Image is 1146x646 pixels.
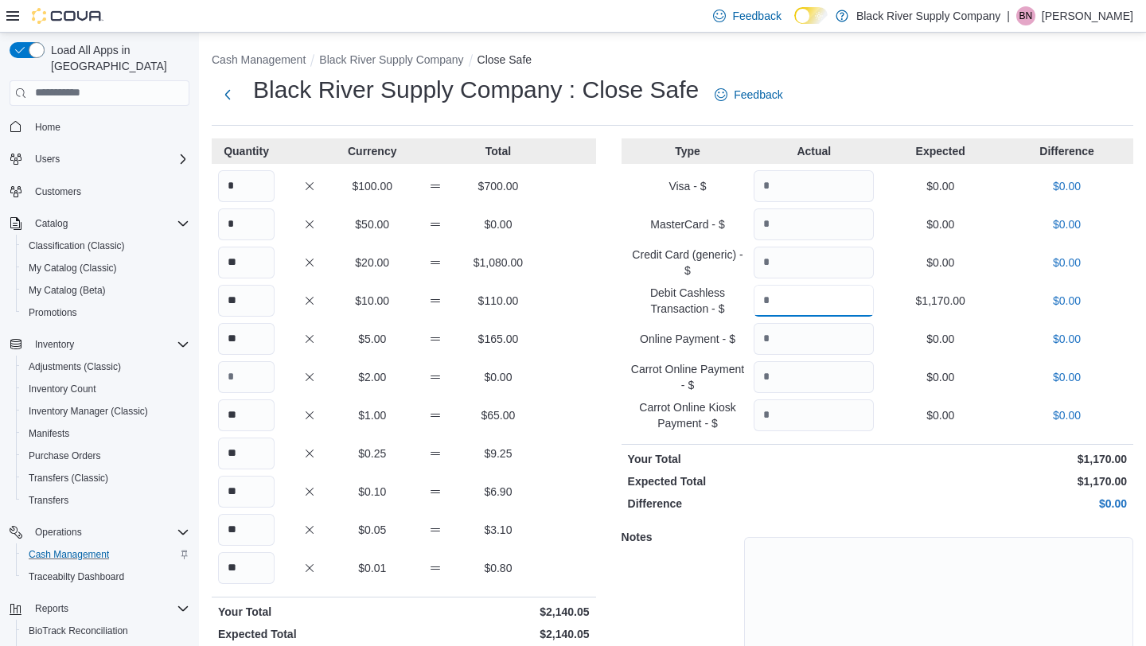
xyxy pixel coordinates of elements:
p: $0.00 [1007,331,1127,347]
input: Quantity [754,247,874,278]
span: Inventory Count [29,383,96,395]
input: Quantity [218,399,275,431]
p: $50.00 [344,216,400,232]
p: $0.25 [344,446,400,461]
span: Purchase Orders [29,449,101,462]
button: Customers [3,180,196,203]
p: Credit Card (generic) - $ [628,247,748,278]
span: My Catalog (Beta) [29,284,106,297]
a: Manifests [22,424,76,443]
span: Inventory [29,335,189,354]
p: Debit Cashless Transaction - $ [628,285,748,317]
input: Quantity [218,285,275,317]
a: Home [29,118,67,137]
span: Feedback [734,87,782,103]
p: $110.00 [470,293,526,309]
span: Catalog [35,217,68,230]
input: Quantity [218,476,275,508]
p: $0.00 [880,331,1000,347]
button: Manifests [16,422,196,445]
input: Quantity [218,361,275,393]
p: $1,170.00 [880,451,1127,467]
p: $0.00 [1007,293,1127,309]
span: Catalog [29,214,189,233]
a: Inventory Manager (Classic) [22,402,154,421]
p: $100.00 [344,178,400,194]
button: Close Safe [477,53,532,66]
button: Cash Management [212,53,306,66]
button: Reports [3,597,196,620]
a: Transfers (Classic) [22,469,115,488]
span: Users [29,150,189,169]
span: Transfers (Classic) [22,469,189,488]
button: My Catalog (Classic) [16,257,196,279]
span: Manifests [22,424,189,443]
p: $1,170.00 [880,293,1000,309]
p: $3.10 [470,522,526,538]
p: Type [628,143,748,159]
p: Visa - $ [628,178,748,194]
p: Expected Total [218,626,400,642]
p: $0.80 [470,560,526,576]
span: Adjustments (Classic) [29,360,121,373]
p: $2,140.05 [407,604,589,620]
a: Feedback [708,79,789,111]
button: Cash Management [16,543,196,566]
p: Online Payment - $ [628,331,748,347]
input: Quantity [754,361,874,393]
p: $5.00 [344,331,400,347]
a: Customers [29,182,88,201]
p: Quantity [218,143,275,159]
button: Users [29,150,66,169]
span: Load All Apps in [GEOGRAPHIC_DATA] [45,42,189,74]
span: Inventory Count [22,379,189,399]
a: Classification (Classic) [22,236,131,255]
p: | [1007,6,1010,25]
p: $1,080.00 [470,255,526,270]
p: $0.00 [1007,216,1127,232]
div: Brittany Niles [1016,6,1035,25]
p: Your Total [218,604,400,620]
button: Black River Supply Company [319,53,463,66]
p: Total [470,143,526,159]
span: Promotions [22,303,189,322]
span: Customers [35,185,81,198]
span: Home [35,121,60,134]
button: Users [3,148,196,170]
input: Quantity [218,323,275,355]
span: Customers [29,181,189,201]
span: Home [29,117,189,137]
button: Operations [3,521,196,543]
p: $0.00 [1007,178,1127,194]
button: Traceabilty Dashboard [16,566,196,588]
span: Classification (Classic) [22,236,189,255]
span: Promotions [29,306,77,319]
button: My Catalog (Beta) [16,279,196,302]
input: Quantity [754,170,874,202]
a: Promotions [22,303,84,322]
a: Adjustments (Classic) [22,357,127,376]
p: $0.00 [880,496,1127,512]
span: Cash Management [22,545,189,564]
p: MasterCard - $ [628,216,748,232]
button: BioTrack Reconciliation [16,620,196,642]
button: Promotions [16,302,196,324]
p: $0.00 [1007,369,1127,385]
span: Traceabilty Dashboard [29,570,124,583]
p: Currency [344,143,400,159]
span: Manifests [29,427,69,440]
input: Quantity [754,399,874,431]
input: Quantity [218,247,275,278]
a: Cash Management [22,545,115,564]
button: Catalog [3,212,196,235]
span: Transfers [29,494,68,507]
span: Transfers (Classic) [29,472,108,484]
p: $1.00 [344,407,400,423]
p: $0.00 [470,369,526,385]
button: Home [3,115,196,138]
p: $2.00 [344,369,400,385]
p: $0.10 [344,484,400,500]
span: Purchase Orders [22,446,189,465]
a: Transfers [22,491,75,510]
p: $6.90 [470,484,526,500]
